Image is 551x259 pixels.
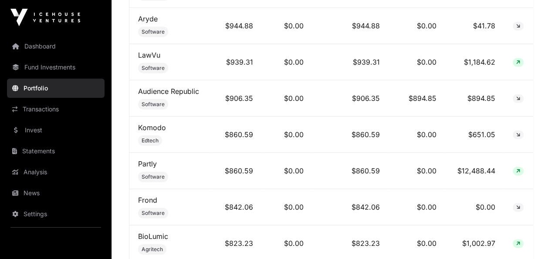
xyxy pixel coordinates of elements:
[389,44,445,80] td: $0.00
[7,142,105,161] a: Statements
[261,44,312,80] td: $0.00
[142,101,165,108] span: Software
[261,8,312,44] td: $0.00
[7,183,105,203] a: News
[312,44,388,80] td: $939.31
[445,117,504,153] td: $651.05
[7,100,105,119] a: Transactions
[312,153,388,189] td: $860.59
[138,196,157,204] a: Frond
[138,87,199,96] a: Audience Republic
[312,117,388,153] td: $860.59
[445,44,504,80] td: $1,184.62
[142,210,165,217] span: Software
[312,8,388,44] td: $944.88
[389,80,445,117] td: $894.85
[261,80,312,117] td: $0.00
[209,153,261,189] td: $860.59
[445,189,504,225] td: $0.00
[389,189,445,225] td: $0.00
[507,217,551,259] iframe: Chat Widget
[142,137,159,144] span: Edtech
[209,44,261,80] td: $939.31
[7,37,105,56] a: Dashboard
[138,51,160,59] a: LawVu
[138,14,158,23] a: Aryde
[142,173,165,180] span: Software
[142,65,165,72] span: Software
[7,79,105,98] a: Portfolio
[7,204,105,224] a: Settings
[10,9,80,26] img: Icehouse Ventures Logo
[209,189,261,225] td: $842.06
[7,58,105,77] a: Fund Investments
[142,246,163,253] span: Agritech
[312,80,388,117] td: $906.35
[445,153,504,189] td: $12,488.44
[209,8,261,44] td: $944.88
[389,8,445,44] td: $0.00
[138,123,166,132] a: Komodo
[445,80,504,117] td: $894.85
[312,189,388,225] td: $842.06
[261,117,312,153] td: $0.00
[261,189,312,225] td: $0.00
[7,121,105,140] a: Invest
[261,153,312,189] td: $0.00
[138,232,168,241] a: BioLumic
[138,159,157,168] a: Partly
[209,80,261,117] td: $906.35
[389,153,445,189] td: $0.00
[445,8,504,44] td: $41.78
[7,162,105,182] a: Analysis
[142,28,165,35] span: Software
[389,117,445,153] td: $0.00
[209,117,261,153] td: $860.59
